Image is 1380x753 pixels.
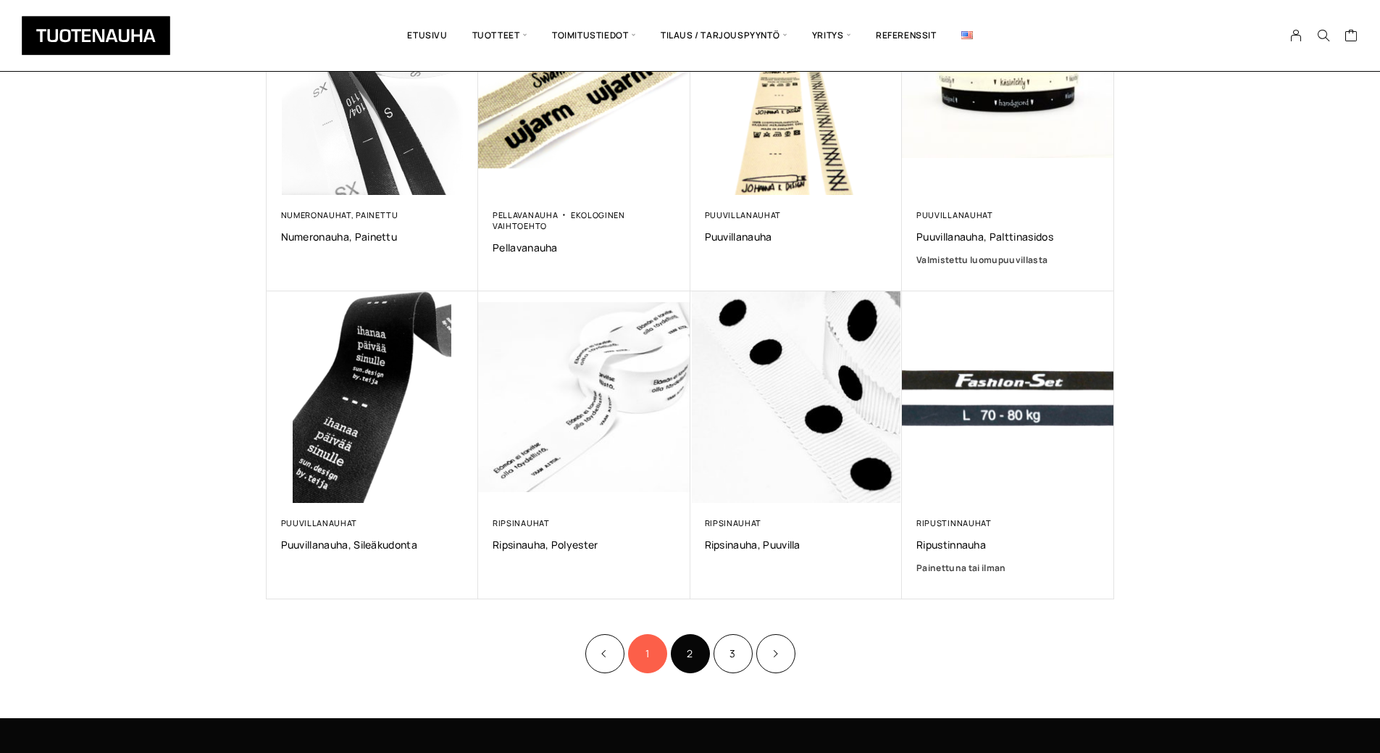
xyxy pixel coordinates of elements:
a: Ripsinauha, polyester [493,538,676,552]
a: Ripustinnauhat [916,517,992,528]
a: Cart [1345,28,1358,46]
span: Tuotteet [460,11,540,60]
a: Ripsinauhat [493,517,550,528]
a: Puuvillanauha, sileäkudonta [281,538,464,552]
button: Search [1310,29,1337,42]
strong: Painettuna tai ilman [916,562,1006,574]
a: Pellavanauha [493,209,558,220]
a: Puuvillanauha, palttinasidos [916,230,1100,244]
span: Toimitustiedot [540,11,648,60]
a: Etusivu [395,11,459,60]
a: Ripsinauhat [705,517,762,528]
a: Pellavanauha [493,241,676,254]
a: Numeronauhat, painettu [281,209,398,220]
span: Tilaus / Tarjouspyyntö [648,11,800,60]
a: Puuvillanauhat [916,209,993,220]
a: My Account [1282,29,1310,42]
a: Referenssit [863,11,949,60]
a: Puuvillanauha [705,230,888,244]
span: Sivu 2 [671,634,710,673]
nav: Product Pagination [267,632,1114,675]
a: Puuvillanauhat [705,209,782,220]
a: Ripustinnauha [916,538,1100,552]
span: Valmistettu luomupuuvillasta [916,254,1047,266]
span: Yritys [800,11,863,60]
a: Ekologinen vaihtoehto [493,209,625,231]
a: Sivu 1 [628,634,667,673]
a: Painettuna tai ilman [916,561,1100,575]
a: Valmistettu luomupuuvillasta [916,253,1100,267]
a: Ripsinauha, puuvilla [705,538,888,552]
a: Numeronauha, painettu [281,230,464,244]
img: English [961,31,973,39]
a: Sivu 3 [714,634,753,673]
a: Puuvillanauhat [281,517,358,528]
img: Tuotenauha Oy [22,16,170,55]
